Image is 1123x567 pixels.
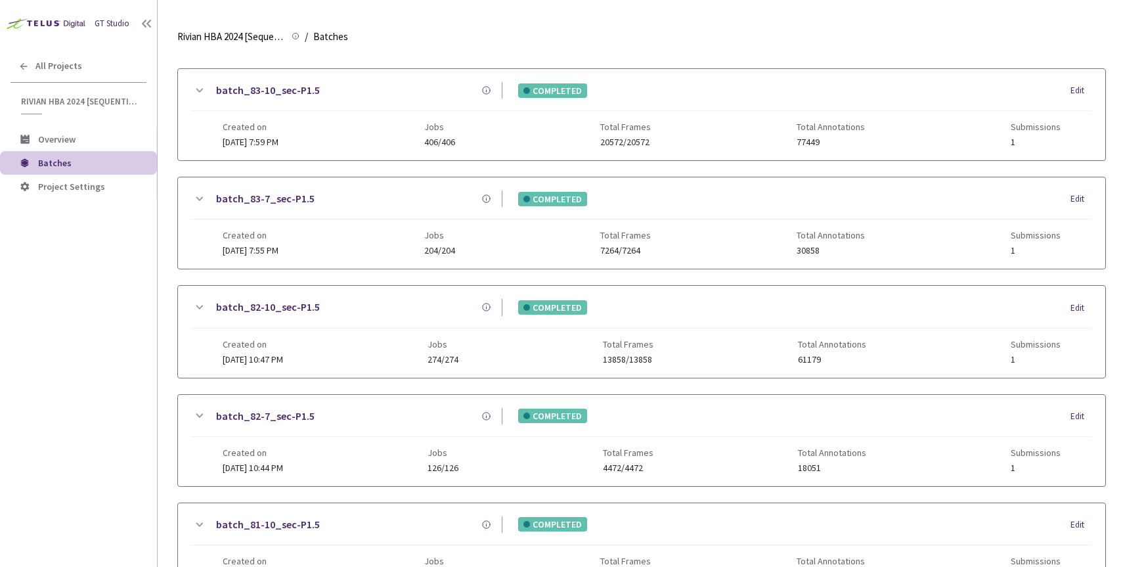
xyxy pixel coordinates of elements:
span: Submissions [1011,122,1061,132]
div: Edit [1070,410,1092,423]
span: Rivian HBA 2024 [Sequential] [21,96,139,107]
span: Jobs [424,556,455,566]
span: Created on [223,230,278,240]
span: Jobs [428,447,458,458]
a: batch_83-10_sec-P1.5 [216,82,320,99]
span: 406/406 [424,137,455,147]
span: Rivian HBA 2024 [Sequential] [177,29,284,45]
div: batch_83-10_sec-P1.5COMPLETEDEditCreated on[DATE] 7:59 PMJobs406/406Total Frames20572/20572Total ... [178,69,1105,160]
div: COMPLETED [518,192,587,206]
div: Edit [1070,302,1092,315]
a: batch_82-7_sec-P1.5 [216,408,315,424]
div: batch_83-7_sec-P1.5COMPLETEDEditCreated on[DATE] 7:55 PMJobs204/204Total Frames7264/7264Total Ann... [178,177,1105,269]
span: Jobs [424,122,455,132]
a: batch_82-10_sec-P1.5 [216,299,320,315]
span: Total Annotations [797,230,865,240]
div: batch_82-7_sec-P1.5COMPLETEDEditCreated on[DATE] 10:44 PMJobs126/126Total Frames4472/4472Total An... [178,395,1105,486]
span: 18051 [798,463,866,473]
span: 204/204 [424,246,455,256]
span: 1 [1011,246,1061,256]
div: Edit [1070,193,1092,206]
span: 4472/4472 [603,463,653,473]
span: 126/126 [428,463,458,473]
span: Batches [38,157,72,169]
span: Batches [313,29,348,45]
span: Overview [38,133,76,145]
span: Submissions [1011,447,1061,458]
span: All Projects [35,60,82,72]
span: Total Annotations [798,447,866,458]
a: batch_81-10_sec-P1.5 [216,516,320,533]
div: COMPLETED [518,83,587,98]
a: batch_83-7_sec-P1.5 [216,191,315,207]
span: Submissions [1011,556,1061,566]
span: [DATE] 10:44 PM [223,462,283,474]
span: Total Frames [600,122,651,132]
span: Jobs [424,230,455,240]
span: Total Annotations [798,339,866,350]
span: 1 [1011,137,1061,147]
span: Total Frames [603,339,653,350]
span: 30858 [797,246,865,256]
span: Total Annotations [797,556,865,566]
span: Project Settings [38,181,105,193]
div: batch_82-10_sec-P1.5COMPLETEDEditCreated on[DATE] 10:47 PMJobs274/274Total Frames13858/13858Total... [178,286,1105,377]
div: Edit [1070,518,1092,532]
span: Created on [223,339,283,350]
span: 13858/13858 [603,355,653,365]
span: 7264/7264 [600,246,651,256]
span: [DATE] 7:55 PM [223,244,278,256]
div: GT Studio [95,17,129,30]
span: Total Frames [600,556,651,566]
span: 1 [1011,463,1061,473]
span: Jobs [428,339,458,350]
li: / [305,29,308,45]
span: Created on [223,122,278,132]
span: 20572/20572 [600,137,651,147]
span: 77449 [797,137,865,147]
span: Total Annotations [797,122,865,132]
span: [DATE] 7:59 PM [223,136,278,148]
div: COMPLETED [518,517,587,532]
span: Created on [223,556,278,566]
span: 274/274 [428,355,458,365]
div: COMPLETED [518,300,587,315]
span: Total Frames [603,447,653,458]
div: COMPLETED [518,409,587,423]
span: [DATE] 10:47 PM [223,353,283,365]
span: Created on [223,447,283,458]
span: Total Frames [600,230,651,240]
span: 1 [1011,355,1061,365]
span: 61179 [798,355,866,365]
span: Submissions [1011,339,1061,350]
span: Submissions [1011,230,1061,240]
div: Edit [1070,84,1092,97]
